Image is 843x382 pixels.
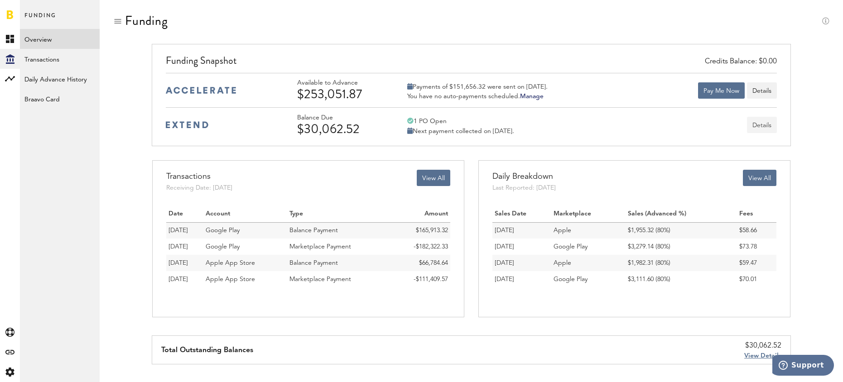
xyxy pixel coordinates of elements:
div: Funding Snapshot [166,53,777,73]
span: Balance Payment [289,227,338,234]
div: Credits Balance: $0.00 [705,57,777,67]
td: -$111,409.57 [390,271,451,287]
span: [DATE] [169,227,188,234]
button: View All [743,170,776,186]
button: Details [747,82,777,99]
div: 1 PO Open [407,117,514,125]
span: [DATE] [169,244,188,250]
td: [DATE] [492,239,551,255]
span: Funding [24,10,56,29]
td: Apple App Store [203,271,287,287]
button: View All [417,170,450,186]
span: $165,913.32 [416,227,448,234]
div: Total Outstanding Balances [161,336,253,364]
td: Google Play [203,222,287,239]
td: $1,955.32 (80%) [626,222,737,239]
div: Transactions [166,170,232,183]
button: Details [747,117,777,133]
span: -$111,409.57 [414,276,448,282]
a: Transactions [20,49,100,69]
a: Daily Advance History [20,69,100,89]
div: $30,062.52 [744,340,781,351]
div: $253,051.87 [297,87,383,101]
td: Marketplace Payment [287,271,390,287]
td: [DATE] [492,255,551,271]
th: Amount [390,206,451,222]
td: $165,913.32 [390,222,451,239]
td: 09/04/25 [166,271,203,287]
div: Last Reported: [DATE] [492,183,556,192]
td: Balance Payment [287,255,390,271]
td: $70.01 [737,271,776,287]
td: $3,111.60 (80%) [626,271,737,287]
th: Marketplace [551,206,626,222]
td: 09/16/25 [166,222,203,239]
button: Pay Me Now [698,82,745,99]
a: Overview [20,29,100,49]
div: Daily Breakdown [492,170,556,183]
td: Apple App Store [203,255,287,271]
td: -$182,322.33 [390,239,451,255]
span: $66,784.64 [419,260,448,266]
a: Manage [520,93,544,100]
span: -$182,322.33 [414,244,448,250]
td: Marketplace Payment [287,239,390,255]
img: accelerate-medium-blue-logo.svg [166,87,236,94]
span: [DATE] [169,276,188,282]
div: Available to Advance [297,79,383,87]
span: Google Play [206,227,240,234]
td: $58.66 [737,222,776,239]
div: $30,062.52 [297,122,383,136]
td: 09/15/25 [166,239,203,255]
td: Google Play [551,239,626,255]
a: Braavo Card [20,89,100,109]
td: [DATE] [492,222,551,239]
div: Payments of $151,656.32 were sent on [DATE]. [407,83,548,91]
td: $66,784.64 [390,255,451,271]
span: Google Play [206,244,240,250]
div: Balance Due [297,114,383,122]
span: Apple App Store [206,260,255,266]
td: [DATE] [492,271,551,287]
div: You have no auto-payments scheduled. [407,92,548,100]
td: Google Play [551,271,626,287]
th: Type [287,206,390,222]
th: Sales (Advanced %) [626,206,737,222]
div: Next payment collected on [DATE]. [407,127,514,135]
span: Marketplace Payment [289,276,351,282]
td: $3,279.14 (80%) [626,239,737,255]
iframe: Opens a widget where you can find more information [772,355,834,377]
span: Balance Payment [289,260,338,266]
span: Marketplace Payment [289,244,351,250]
td: $1,982.31 (80%) [626,255,737,271]
th: Sales Date [492,206,551,222]
span: View Details [744,353,781,359]
td: Apple [551,255,626,271]
div: Receiving Date: [DATE] [166,183,232,192]
th: Fees [737,206,776,222]
td: $59.47 [737,255,776,271]
img: extend-medium-blue-logo.svg [166,121,208,129]
span: Apple App Store [206,276,255,282]
td: Balance Payment [287,222,390,239]
td: Google Play [203,239,287,255]
div: Funding [125,14,168,28]
th: Account [203,206,287,222]
span: [DATE] [169,260,188,266]
td: 09/05/25 [166,255,203,271]
td: $73.78 [737,239,776,255]
td: Apple [551,222,626,239]
th: Date [166,206,203,222]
